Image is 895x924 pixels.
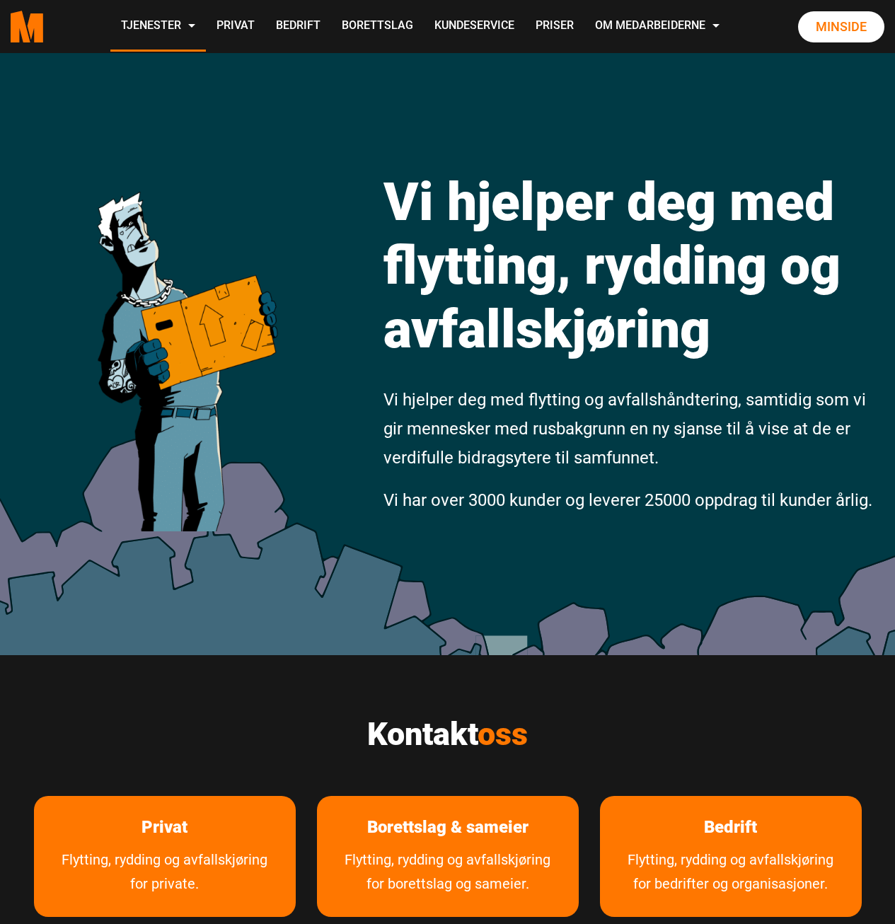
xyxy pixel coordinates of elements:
[265,1,331,52] a: Bedrift
[525,1,584,52] a: Priser
[584,1,730,52] a: Om Medarbeiderne
[683,796,778,859] a: les mer om Bedrift
[424,1,525,52] a: Kundeservice
[34,848,296,917] a: Flytting, rydding og avfallskjøring for private.
[383,490,872,510] span: Vi har over 3000 kunder og leverer 25000 oppdrag til kunder årlig.
[110,1,206,52] a: Tjenester
[85,138,287,531] img: medarbeiderne man icon optimized
[317,848,579,917] a: Tjenester for borettslag og sameier
[331,1,424,52] a: Borettslag
[383,170,884,361] h1: Vi hjelper deg med flytting, rydding og avfallskjøring
[120,796,209,859] a: les mer om Privat
[478,715,528,753] span: oss
[383,390,866,468] span: Vi hjelper deg med flytting og avfallshåndtering, samtidig som vi gir mennesker med rusbakgrunn e...
[798,11,884,42] a: Minside
[34,715,862,753] h2: Kontakt
[346,796,550,859] a: Les mer om Borettslag & sameier
[206,1,265,52] a: Privat
[600,848,862,917] a: Tjenester vi tilbyr bedrifter og organisasjoner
